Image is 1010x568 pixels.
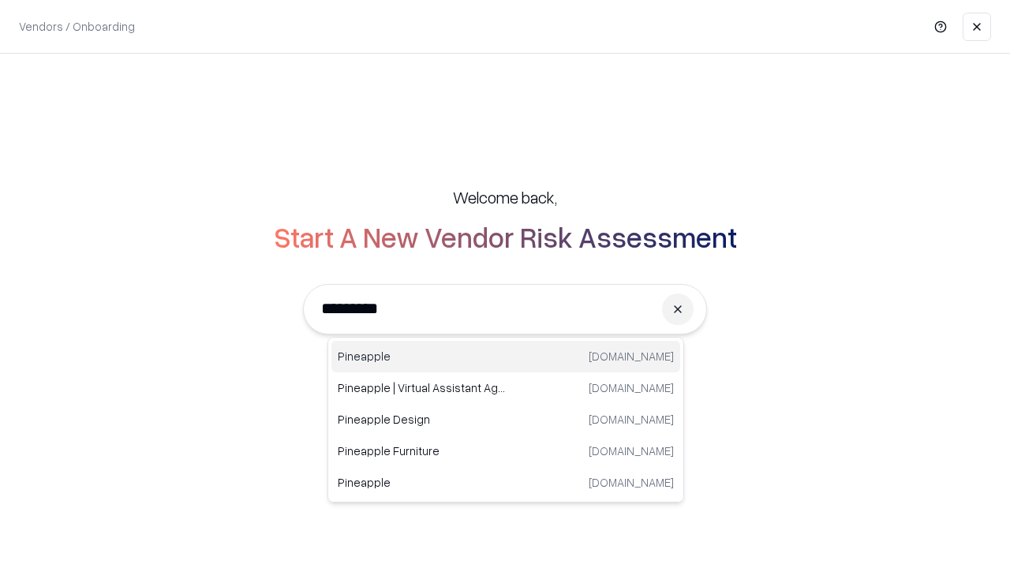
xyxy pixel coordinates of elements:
[338,379,506,396] p: Pineapple | Virtual Assistant Agency
[589,443,674,459] p: [DOMAIN_NAME]
[19,18,135,35] p: Vendors / Onboarding
[338,348,506,364] p: Pineapple
[589,379,674,396] p: [DOMAIN_NAME]
[327,337,684,503] div: Suggestions
[338,474,506,491] p: Pineapple
[453,186,557,208] h5: Welcome back,
[589,411,674,428] p: [DOMAIN_NAME]
[274,221,737,252] h2: Start A New Vendor Risk Assessment
[338,443,506,459] p: Pineapple Furniture
[589,474,674,491] p: [DOMAIN_NAME]
[589,348,674,364] p: [DOMAIN_NAME]
[338,411,506,428] p: Pineapple Design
